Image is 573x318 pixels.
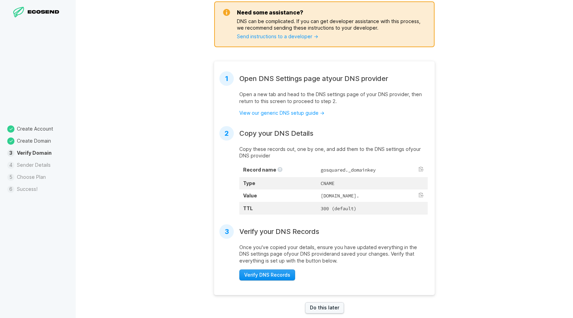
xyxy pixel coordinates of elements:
[239,164,317,177] th: Record name
[237,33,318,39] a: Send instructions to a developer →
[239,110,324,116] a: View our generic DNS setup guide →
[239,91,428,104] p: Open a new tab and head to the DNS settings page of your DNS provider , then return to this scree...
[239,129,313,137] h2: Copy your DNS Details
[237,9,303,16] h3: Need some assistance?
[317,202,428,214] td: 300 (default)
[239,146,428,159] p: Copy these records out, one by one, and add them to the DNS settings of your DNS provider
[239,189,317,202] th: Value
[317,189,428,202] td: [DOMAIN_NAME].
[239,74,388,83] h2: Open DNS Settings page at your DNS provider
[239,244,428,264] p: Once you've copied your details, ensure you have updated everything in the DNS settings page of y...
[317,177,428,189] td: CNAME
[237,18,428,31] p: DNS can be complicated. If you can get developer assistance with this process, we recommend sendi...
[239,177,317,189] th: Type
[239,269,295,281] button: Verify DNS Records
[239,202,317,214] th: TTL
[244,271,290,278] span: Verify DNS Records
[317,164,428,177] td: gosquared._domainkey
[305,302,344,314] a: Do this later
[239,227,319,236] h2: Verify your DNS Records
